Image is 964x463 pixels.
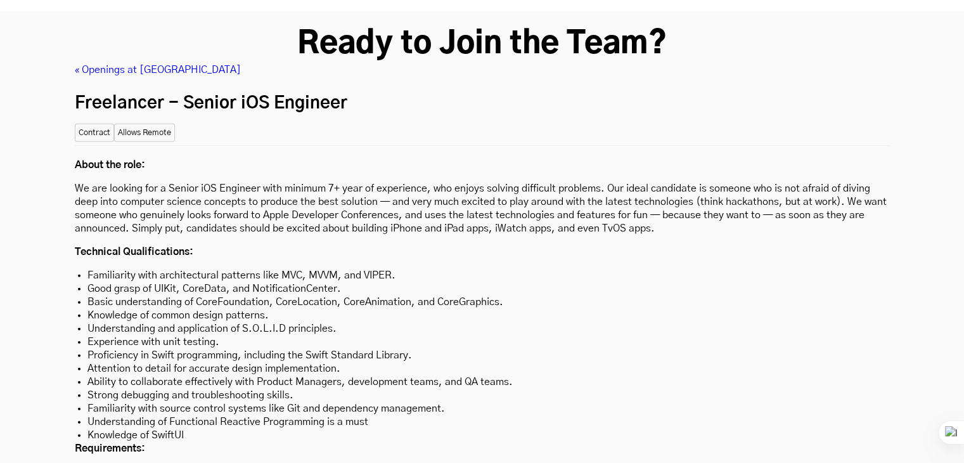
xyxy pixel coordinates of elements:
[75,443,145,453] strong: Requirements:
[297,29,667,60] strong: Ready to Join the Team?
[87,322,877,336] li: Understanding and application of S.O.L.I.D principles.
[87,429,877,442] li: Knowledge of SwiftUI
[87,415,877,429] li: Understanding of Functional Reactive Programming is a must
[87,349,877,362] li: Proficiency in Swift programming, including the Swift Standard Library.
[87,296,877,309] li: Basic understanding of CoreFoundation, CoreLocation, CoreAnimation, and CoreGraphics.
[87,375,877,389] li: Ability to collaborate effectively with Product Managers, development teams, and QA teams.
[75,160,145,170] strong: About the role:
[87,389,877,402] li: Strong debugging and troubleshooting skills.
[75,124,114,142] small: Contract
[75,247,193,257] strong: Technical Qualifications:
[87,282,877,296] li: Good grasp of UIKit, CoreData, and NotificationCenter.
[87,362,877,375] li: Attention to detail for accurate design implementation.
[114,124,175,142] small: Allows Remote
[75,65,241,75] a: « Openings at [GEOGRAPHIC_DATA]
[75,182,889,235] p: We are looking for a Senior iOS Engineer with minimum 7+ year of experience, who enjoys solving d...
[75,89,889,117] h2: Freelancer - Senior iOS Engineer
[87,269,877,282] li: Familiarity with architectural patterns like MVC, MVVM, and VIPER.
[87,309,877,322] li: Knowledge of common design patterns.
[87,336,877,349] li: Experience with unit testing.
[87,402,877,415] li: Familiarity with source control systems like Git and dependency management.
